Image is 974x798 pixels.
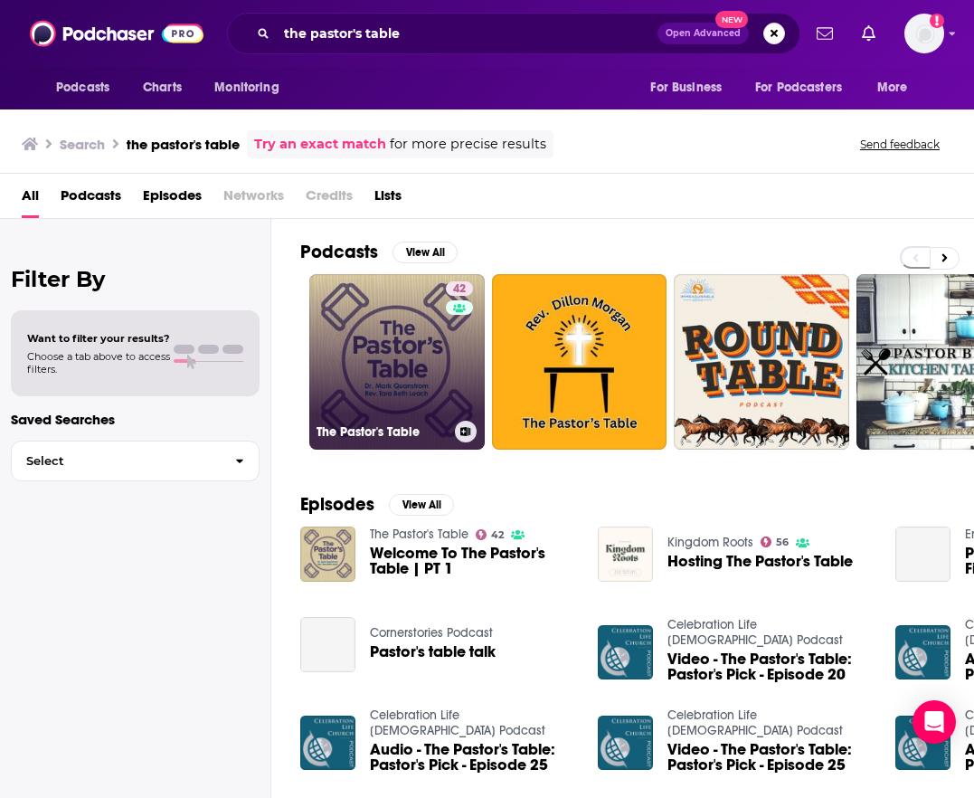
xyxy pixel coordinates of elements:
span: Want to filter your results? [27,332,170,345]
span: Select [12,455,221,467]
a: Cornerstories Podcast [370,625,493,641]
button: View All [389,494,454,516]
button: Send feedback [855,137,945,152]
span: Open Advanced [666,29,741,38]
a: Video - The Pastor's Table: Pastor's Pick - Episode 20 [667,651,874,682]
img: Audio - The Pastor's Table: Pastor's Pick - Episode 8 [895,716,950,771]
button: open menu [638,71,744,105]
p: Saved Searches [11,411,260,428]
span: Choose a tab above to access filters. [27,350,170,375]
img: Podchaser - Follow, Share and Rate Podcasts [30,16,203,51]
a: Pastor's table talk [370,644,496,660]
a: Video - The Pastor's Table: Pastor's Pick - Episode 25 [667,742,874,773]
a: Celebration Life Church Podcast [667,617,843,648]
a: The Pastor's Table [370,527,468,542]
button: open menu [743,71,868,105]
h2: Filter By [11,266,260,292]
img: Video - The Pastor's Table: Pastor's Pick - Episode 20 [598,625,653,680]
img: Hosting The Pastor's Table [598,527,653,582]
button: View All [392,242,458,263]
a: Episodes [143,181,202,218]
span: Podcasts [56,75,109,100]
span: For Business [650,75,722,100]
a: Celebration Life Church Podcast [370,708,545,738]
button: Open AdvancedNew [657,23,749,44]
h2: Episodes [300,493,374,516]
a: Show notifications dropdown [809,18,840,49]
span: for more precise results [390,134,546,155]
input: Search podcasts, credits, & more... [277,19,657,48]
a: Try an exact match [254,134,386,155]
a: Audio - The Pastor's Table: Pastor's Pick - Episode 25 [370,742,576,773]
span: 42 [453,280,466,299]
button: open menu [202,71,302,105]
a: Podcasts [61,181,121,218]
a: EpisodesView All [300,493,454,516]
a: Welcome To The Pastor's Table | PT 1 [370,546,576,576]
div: Search podcasts, credits, & more... [227,13,800,54]
a: Pastor's table talk [300,617,355,672]
a: 42 [476,529,505,540]
a: 56 [761,537,790,547]
button: Show profile menu [904,14,944,53]
a: PodcastsView All [300,241,458,263]
a: 42 [446,281,473,296]
span: Credits [306,181,353,218]
h2: Podcasts [300,241,378,263]
span: For Podcasters [755,75,842,100]
img: Video - The Pastor's Table: Pastor's Pick - Episode 25 [598,716,653,771]
h3: Search [60,136,105,153]
a: Hosting The Pastor's Table [667,554,853,569]
button: open menu [865,71,931,105]
a: Kingdom Roots [667,535,753,550]
a: Pastor's Table Rebroadcast: Finding Home - Pastor Greg Wenhold (Part Two) [895,527,950,582]
a: Charts [131,71,193,105]
span: Networks [223,181,284,218]
img: Audio - The Pastor's Table: Pastor's Pick - Episode 20 [895,625,950,680]
button: Select [11,441,260,481]
a: All [22,181,39,218]
button: open menu [43,71,133,105]
span: 56 [776,538,789,546]
span: Monitoring [214,75,279,100]
img: User Profile [904,14,944,53]
span: Logged in as shcarlos [904,14,944,53]
div: Open Intercom Messenger [913,700,956,744]
img: Audio - The Pastor's Table: Pastor's Pick - Episode 25 [300,716,355,771]
span: Charts [143,75,182,100]
a: 42The Pastor's Table [309,274,485,450]
svg: Add a profile image [930,14,944,28]
h3: The Pastor's Table [317,424,448,440]
a: Celebration Life Church Podcast [667,708,843,738]
h3: the pastor's table [127,136,240,153]
a: Lists [374,181,402,218]
span: More [877,75,908,100]
span: New [715,11,748,28]
span: 42 [491,531,504,539]
img: Welcome To The Pastor's Table | PT 1 [300,527,355,582]
a: Show notifications dropdown [855,18,883,49]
